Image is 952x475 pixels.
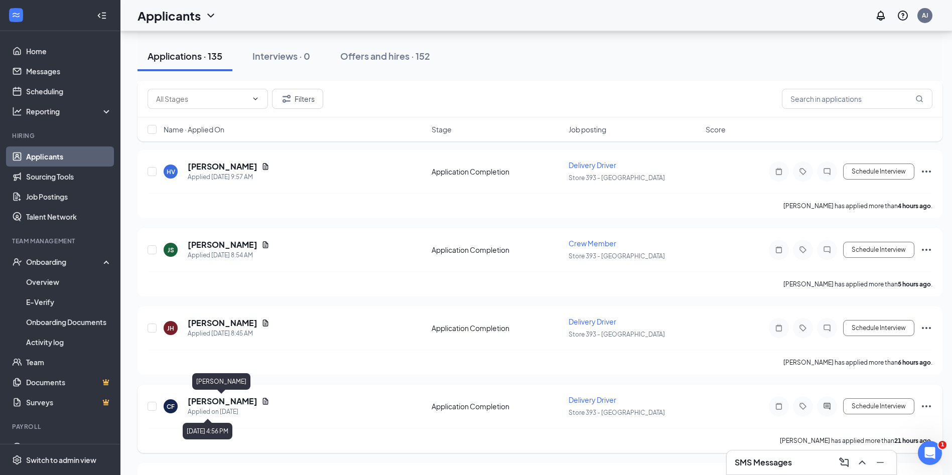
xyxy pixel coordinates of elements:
svg: ChevronUp [856,456,868,468]
svg: Collapse [97,11,107,21]
svg: ChatInactive [821,168,833,176]
svg: Note [773,246,785,254]
span: Stage [432,124,452,134]
svg: Ellipses [920,166,932,178]
svg: Tag [797,246,809,254]
svg: Ellipses [920,244,932,256]
div: CF [167,402,175,411]
span: Delivery Driver [569,317,616,326]
p: [PERSON_NAME] has applied more than . [783,202,932,210]
b: 21 hours ago [894,437,931,444]
span: Delivery Driver [569,395,616,404]
div: Application Completion [432,245,563,255]
b: 4 hours ago [898,202,931,210]
span: 1 [938,441,946,449]
div: Applied [DATE] 8:45 AM [188,329,269,339]
div: Application Completion [432,167,563,177]
button: Schedule Interview [843,398,914,414]
button: ComposeMessage [836,454,852,470]
svg: Tag [797,324,809,332]
svg: Ellipses [920,400,932,412]
a: Overview [26,272,112,292]
iframe: Intercom live chat [918,441,942,465]
a: E-Verify [26,292,112,312]
svg: Document [261,397,269,405]
a: Talent Network [26,207,112,227]
h3: SMS Messages [735,457,792,468]
div: AJ [922,11,928,20]
svg: Analysis [12,106,22,116]
svg: Minimize [874,456,886,468]
div: JH [167,324,174,333]
svg: ChatInactive [821,324,833,332]
svg: Tag [797,402,809,410]
svg: MagnifyingGlass [915,95,923,103]
svg: ChatInactive [821,246,833,254]
div: Application Completion [432,401,563,411]
p: [PERSON_NAME] has applied more than . [780,436,932,445]
a: Activity log [26,332,112,352]
span: Store 393 - [GEOGRAPHIC_DATA] [569,409,665,416]
a: Applicants [26,146,112,167]
svg: ComposeMessage [838,456,850,468]
p: [PERSON_NAME] has applied more than . [783,358,932,367]
svg: Note [773,402,785,410]
svg: Notifications [875,10,887,22]
svg: UserCheck [12,257,22,267]
svg: Note [773,324,785,332]
div: Applied [DATE] 8:54 AM [188,250,269,260]
b: 5 hours ago [898,280,931,288]
a: Team [26,352,112,372]
a: Messages [26,61,112,81]
div: HV [167,168,175,176]
b: 6 hours ago [898,359,931,366]
h5: [PERSON_NAME] [188,239,257,250]
input: All Stages [156,93,247,104]
span: Store 393 - [GEOGRAPHIC_DATA] [569,174,665,182]
svg: Settings [12,455,22,465]
button: Filter Filters [272,89,323,109]
div: Applied on [DATE] [188,407,269,417]
a: Home [26,41,112,61]
a: SurveysCrown [26,392,112,412]
div: Switch to admin view [26,455,96,465]
svg: Filter [281,93,293,105]
div: Reporting [26,106,112,116]
button: Schedule Interview [843,242,914,258]
button: Schedule Interview [843,320,914,336]
div: Applied [DATE] 9:57 AM [188,172,269,182]
span: Delivery Driver [569,161,616,170]
div: Onboarding [26,257,103,267]
span: Crew Member [569,239,616,248]
div: Application Completion [432,323,563,333]
span: Job posting [569,124,606,134]
svg: Document [261,241,269,249]
svg: ChevronDown [205,10,217,22]
svg: WorkstreamLogo [11,10,21,20]
svg: Ellipses [920,322,932,334]
h5: [PERSON_NAME] [188,161,257,172]
a: Job Postings [26,187,112,207]
h1: Applicants [138,7,201,24]
a: Scheduling [26,81,112,101]
div: Offers and hires · 152 [340,50,430,62]
button: Schedule Interview [843,164,914,180]
svg: ChevronDown [251,95,259,103]
svg: Note [773,168,785,176]
div: Hiring [12,131,110,140]
svg: ActiveChat [821,402,833,410]
div: Payroll [12,422,110,431]
a: PayrollCrown [26,437,112,457]
p: [PERSON_NAME] has applied more than . [783,280,932,288]
span: Name · Applied On [164,124,224,134]
svg: Tag [797,168,809,176]
div: Applications · 135 [148,50,222,62]
input: Search in applications [782,89,932,109]
span: Store 393 - [GEOGRAPHIC_DATA] [569,252,665,260]
a: DocumentsCrown [26,372,112,392]
a: Onboarding Documents [26,312,112,332]
div: Interviews · 0 [252,50,310,62]
div: JS [168,246,174,254]
svg: Document [261,319,269,327]
div: [DATE] 4:56 PM [183,423,232,439]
